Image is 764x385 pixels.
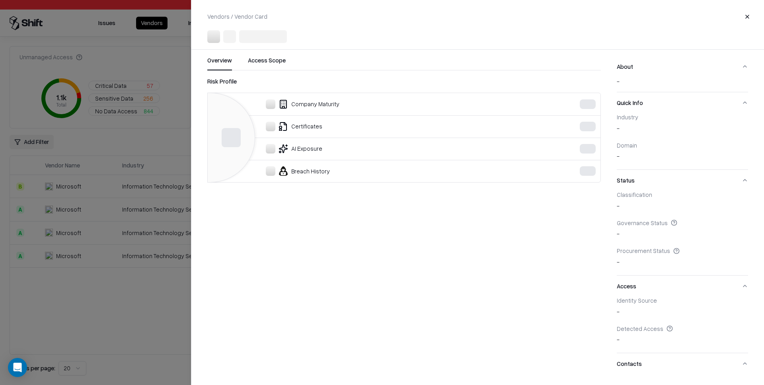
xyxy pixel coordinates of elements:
[617,325,748,332] div: Detected Access
[617,113,748,121] div: Industry
[617,335,748,346] div: -
[617,202,748,213] div: -
[214,122,533,131] div: Certificates
[617,219,748,226] div: Governance Status
[617,77,748,92] div: -
[617,247,748,254] div: Procurement Status
[214,144,533,154] div: AI Exposure
[214,166,533,176] div: Breach History
[617,142,748,149] div: Domain
[617,374,748,381] div: Internal Owner
[207,12,267,21] p: Vendors / Vendor Card
[207,77,601,86] div: Risk Profile
[248,56,286,70] button: Access Scope
[617,170,748,191] button: Status
[617,276,748,297] button: Access
[617,353,748,374] button: Contacts
[617,92,748,113] button: Quick Info
[617,152,748,163] div: -
[617,258,748,269] div: -
[207,56,232,70] button: Overview
[617,113,748,169] div: Quick Info
[617,229,748,241] div: -
[617,297,748,304] div: Identity Source
[617,77,748,92] div: About
[617,56,748,77] button: About
[617,124,748,135] div: -
[617,297,748,353] div: Access
[214,99,533,109] div: Company Maturity
[617,191,748,275] div: Status
[617,191,748,198] div: Classification
[617,307,748,319] div: -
